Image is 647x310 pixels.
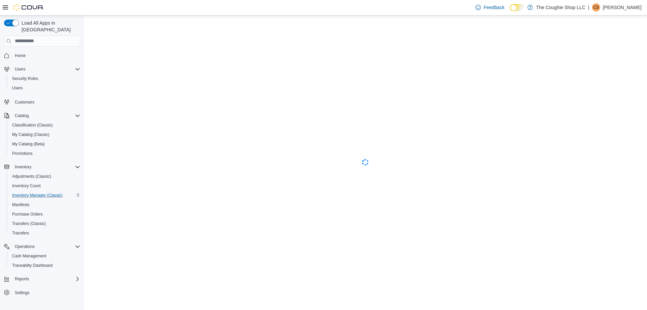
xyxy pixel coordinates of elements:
span: Catalog [12,112,80,120]
span: Traceabilty Dashboard [9,261,80,270]
button: My Catalog (Beta) [7,139,83,149]
button: Purchase Orders [7,209,83,219]
button: Security Roles [7,74,83,83]
span: Load All Apps in [GEOGRAPHIC_DATA] [19,20,80,33]
button: Home [1,51,83,60]
span: Home [12,51,80,60]
span: Customers [15,100,34,105]
input: Dark Mode [510,4,524,11]
button: Inventory Manager (Classic) [7,191,83,200]
a: Settings [12,289,32,297]
button: Manifests [7,200,83,209]
button: Users [1,64,83,74]
button: Promotions [7,149,83,158]
button: Catalog [12,112,31,120]
button: Inventory [12,163,34,171]
p: | [588,3,589,11]
span: Inventory [15,164,31,170]
span: Users [12,85,23,91]
span: Inventory Manager (Classic) [12,193,63,198]
span: Settings [15,290,29,295]
span: Feedback [484,4,504,11]
p: The Coughie Shop LLC [536,3,585,11]
span: Traceabilty Dashboard [12,263,53,268]
a: Classification (Classic) [9,121,56,129]
span: Operations [12,243,80,251]
a: Promotions [9,149,35,158]
button: Reports [1,274,83,284]
span: Users [12,65,80,73]
span: Adjustments (Classic) [9,172,80,180]
span: Settings [12,288,80,297]
span: My Catalog (Classic) [9,131,80,139]
span: Inventory Count [9,182,80,190]
button: Transfers (Classic) [7,219,83,228]
span: Security Roles [12,76,38,81]
a: Inventory Manager (Classic) [9,191,65,199]
a: Transfers [9,229,32,237]
a: Cash Management [9,252,49,260]
button: Inventory Count [7,181,83,191]
span: Security Roles [9,75,80,83]
div: Cassandra Santoro [592,3,600,11]
span: Reports [15,276,29,282]
span: Promotions [9,149,80,158]
button: Users [7,83,83,93]
span: Transfers [9,229,80,237]
button: Customers [1,97,83,107]
span: CS [593,3,599,11]
span: Manifests [9,201,80,209]
button: Operations [1,242,83,251]
span: Users [15,66,25,72]
span: Inventory Manager (Classic) [9,191,80,199]
span: Cash Management [12,253,46,259]
a: Inventory Count [9,182,43,190]
a: Home [12,52,28,60]
a: My Catalog (Beta) [9,140,48,148]
a: Customers [12,98,37,106]
button: Operations [12,243,37,251]
img: Cova [13,4,44,11]
a: Transfers (Classic) [9,220,49,228]
span: Purchase Orders [12,212,43,217]
button: Catalog [1,111,83,120]
a: Feedback [473,1,507,14]
span: Reports [12,275,80,283]
span: Customers [12,97,80,106]
button: Traceabilty Dashboard [7,261,83,270]
a: My Catalog (Classic) [9,131,52,139]
span: Manifests [12,202,29,207]
span: My Catalog (Classic) [12,132,50,137]
p: [PERSON_NAME] [603,3,642,11]
span: Home [15,53,26,58]
span: Operations [15,244,35,249]
button: My Catalog (Classic) [7,130,83,139]
span: My Catalog (Beta) [9,140,80,148]
span: Purchase Orders [9,210,80,218]
button: Settings [1,288,83,298]
span: Transfers (Classic) [12,221,46,226]
a: Traceabilty Dashboard [9,261,55,270]
span: Transfers (Classic) [9,220,80,228]
button: Transfers [7,228,83,238]
span: Users [9,84,80,92]
a: Manifests [9,201,32,209]
span: Classification (Classic) [12,122,53,128]
span: Inventory [12,163,80,171]
button: Reports [12,275,32,283]
span: Cash Management [9,252,80,260]
button: Users [12,65,28,73]
button: Adjustments (Classic) [7,172,83,181]
a: Security Roles [9,75,41,83]
a: Users [9,84,25,92]
button: Classification (Classic) [7,120,83,130]
span: My Catalog (Beta) [12,141,45,147]
a: Adjustments (Classic) [9,172,54,180]
a: Purchase Orders [9,210,45,218]
span: Adjustments (Classic) [12,174,51,179]
button: Inventory [1,162,83,172]
span: Promotions [12,151,33,156]
span: Transfers [12,230,29,236]
span: Classification (Classic) [9,121,80,129]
